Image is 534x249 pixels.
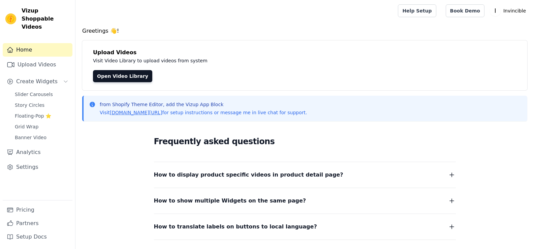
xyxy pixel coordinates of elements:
a: Grid Wrap [11,122,72,131]
h2: Frequently asked questions [154,135,456,148]
p: Invincible [501,5,529,17]
a: Pricing [3,203,72,217]
a: Story Circles [11,100,72,110]
span: How to display product specific videos in product detail page? [154,170,343,180]
a: [DOMAIN_NAME][URL] [110,110,162,115]
a: Partners [3,217,72,230]
a: Open Video Library [93,70,152,82]
a: Book Demo [446,4,484,17]
a: Upload Videos [3,58,72,71]
span: Banner Video [15,134,46,141]
p: Visit for setup instructions or message me in live chat for support. [100,109,307,116]
p: from Shopify Theme Editor, add the Vizup App Block [100,101,307,108]
a: Analytics [3,146,72,159]
h4: Greetings 👋! [82,27,527,35]
a: Help Setup [398,4,436,17]
a: Floating-Pop ⭐ [11,111,72,121]
span: How to translate labels on buttons to local language? [154,222,317,231]
img: Vizup [5,13,16,24]
span: Vizup Shoppable Videos [22,7,70,31]
a: Banner Video [11,133,72,142]
button: Create Widgets [3,75,72,88]
span: Create Widgets [16,77,58,86]
a: Setup Docs [3,230,72,244]
button: How to translate labels on buttons to local language? [154,222,456,231]
text: I [494,7,496,14]
a: Settings [3,160,72,174]
span: How to show multiple Widgets on the same page? [154,196,306,206]
a: Slider Carousels [11,90,72,99]
button: How to show multiple Widgets on the same page? [154,196,456,206]
span: Grid Wrap [15,123,38,130]
button: I Invincible [490,5,529,17]
button: How to display product specific videos in product detail page? [154,170,456,180]
span: Floating-Pop ⭐ [15,113,51,119]
span: Story Circles [15,102,44,108]
a: Home [3,43,72,57]
span: Slider Carousels [15,91,53,98]
p: Visit Video Library to upload videos from system [93,57,395,65]
h4: Upload Videos [93,49,516,57]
